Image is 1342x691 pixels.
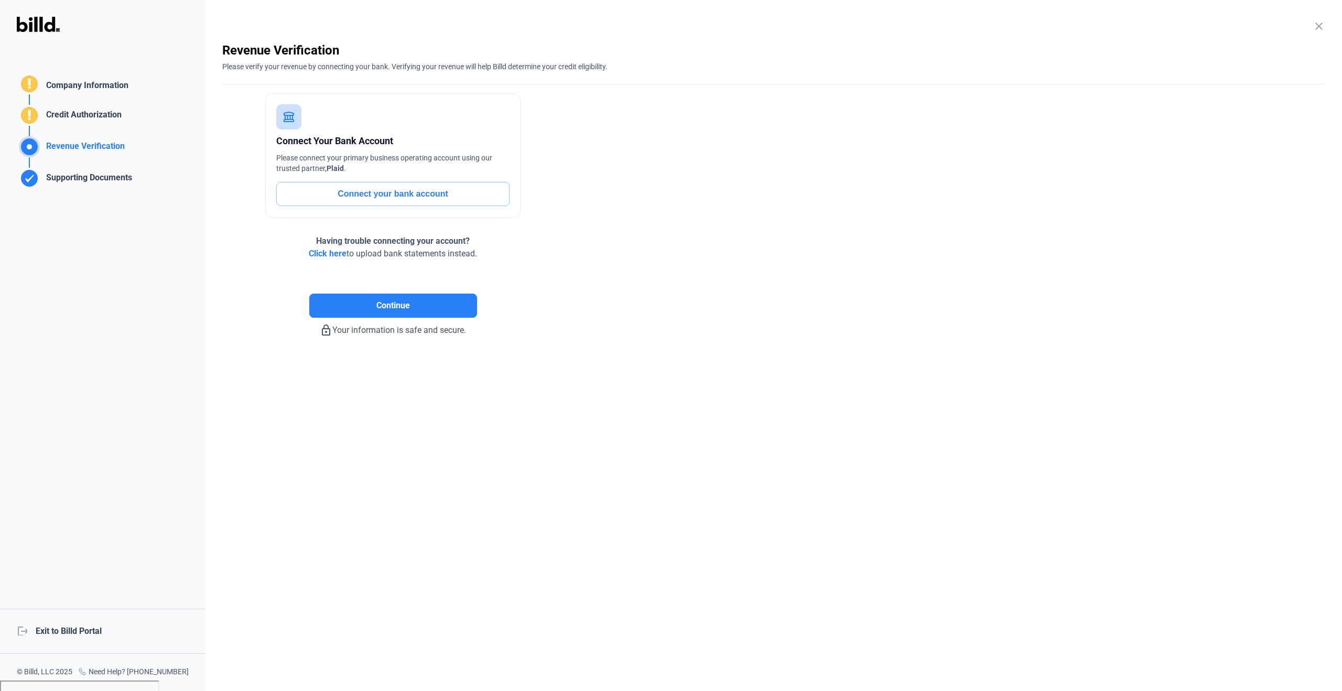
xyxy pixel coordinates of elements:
[1313,20,1325,33] mat-icon: close
[276,134,510,148] div: Connect Your Bank Account
[42,79,128,94] div: Company Information
[42,109,122,126] div: Credit Authorization
[320,324,332,337] mat-icon: lock_outline
[222,42,1325,59] div: Revenue Verification
[42,171,132,189] div: Supporting Documents
[309,294,477,318] button: Continue
[276,153,510,174] div: Please connect your primary business operating account using our trusted partner, .
[316,236,470,246] span: Having trouble connecting your account?
[17,17,60,32] img: Billd Logo
[376,299,410,312] span: Continue
[276,182,510,206] button: Connect your bank account
[309,235,477,260] div: to upload bank statements instead.
[327,164,344,172] span: Plaid
[17,666,72,678] div: © Billd, LLC 2025
[222,59,1325,72] div: Please verify your revenue by connecting your bank. Verifying your revenue will help Billd determ...
[17,625,27,635] mat-icon: logout
[42,140,125,157] div: Revenue Verification
[309,249,347,258] span: Click here
[222,318,564,337] div: Your information is safe and secure.
[78,666,189,678] div: Need Help? [PHONE_NUMBER]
